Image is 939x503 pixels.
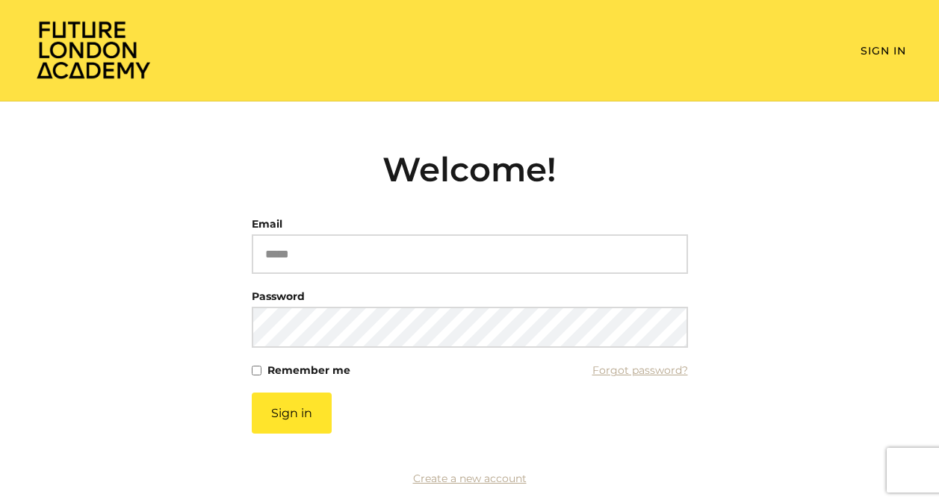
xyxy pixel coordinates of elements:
label: Email [252,213,282,234]
button: Sign in [252,393,332,434]
a: Create a new account [413,472,527,485]
a: Sign In [861,44,906,57]
a: Forgot password? [592,360,688,381]
h2: Welcome! [252,149,688,190]
label: Remember me [267,360,350,381]
img: Home Page [34,19,153,80]
label: Password [252,286,305,307]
